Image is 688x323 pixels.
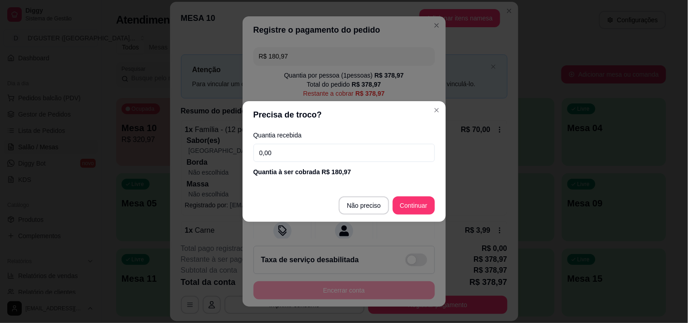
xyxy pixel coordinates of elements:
button: Não preciso [339,196,389,215]
label: Quantia recebida [254,132,435,138]
div: Quantia à ser cobrada R$ 180,97 [254,167,435,176]
header: Precisa de troco? [243,101,446,128]
button: Continuar [393,196,435,215]
button: Close [429,103,444,117]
